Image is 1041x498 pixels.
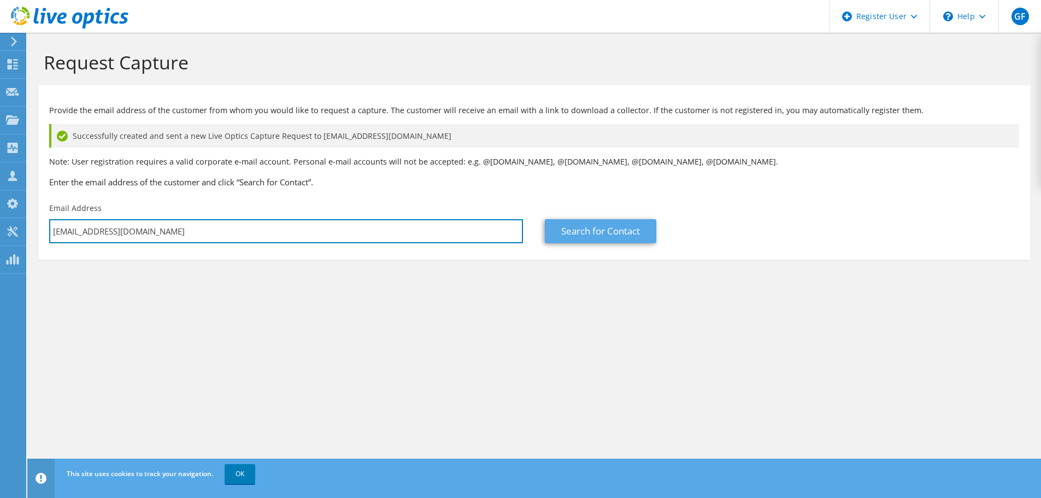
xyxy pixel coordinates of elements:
[225,464,255,484] a: OK
[49,104,1019,116] p: Provide the email address of the customer from whom you would like to request a capture. The cust...
[67,469,213,478] span: This site uses cookies to track your navigation.
[73,130,451,142] span: Successfully created and sent a new Live Optics Capture Request to [EMAIL_ADDRESS][DOMAIN_NAME]
[49,176,1019,188] h3: Enter the email address of the customer and click “Search for Contact”.
[49,203,102,214] label: Email Address
[44,51,1019,74] h1: Request Capture
[1011,8,1029,25] span: GF
[943,11,953,21] svg: \n
[545,219,656,243] a: Search for Contact
[49,156,1019,168] p: Note: User registration requires a valid corporate e-mail account. Personal e-mail accounts will ...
